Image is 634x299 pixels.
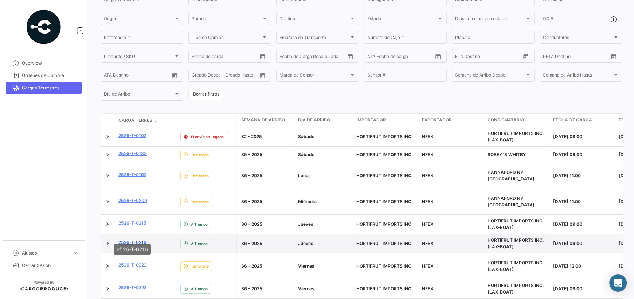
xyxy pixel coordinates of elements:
datatable-header-cell: Consignatario [485,114,550,127]
span: HORTIFRUT IMPORTS INC. (LAX-BOAT) [488,283,544,295]
div: Lunes [298,172,351,179]
span: [DATE] 09:00 [553,221,582,227]
input: ATA Hasta [131,74,162,79]
a: Expand/Collapse Row [104,151,111,158]
span: HANNAFORD NY DC [488,195,535,207]
a: Expand/Collapse Row [104,172,111,179]
datatable-header-cell: Estado de Envio [177,117,236,123]
span: HORTIFRUT IMPORTS INC. [356,263,412,269]
span: HORTIFRUT IMPORTS INC. [356,199,412,204]
span: Exportador [422,117,452,123]
span: HORTIFRUT IMPORTS INC. [356,221,412,227]
input: ATD Desde [367,55,390,60]
a: Órdenes de Compra [6,69,82,82]
datatable-header-cell: Exportador [419,114,485,127]
span: HORTIFRUT IMPORTS INC. (LAX-BOAT) [488,237,544,249]
button: Open calendar [520,51,531,62]
a: Expand/Collapse Row [104,240,111,247]
span: Origen [104,17,173,22]
span: [DATE] 09:00 [553,152,582,157]
div: 32 - 2025 [241,133,292,140]
span: HFEX [422,173,433,178]
div: Sábado [298,133,351,140]
a: 2526-T-0192 [118,171,146,178]
span: SOBEY`S WHITBY [488,152,526,157]
a: 2526-T-0183 [118,150,147,157]
span: Producto / SKU [104,55,173,60]
span: Temprano [191,173,209,179]
span: Días con el mismo estado [455,17,525,22]
a: 2526-T-0209 [118,197,147,204]
span: Importador [356,117,386,123]
a: Overview [6,57,82,69]
input: ATA Desde [104,74,126,79]
input: Creado Desde [192,74,220,79]
div: Viernes [298,263,351,269]
span: [DATE] 09:00 [553,286,582,291]
button: Open calendar [169,70,180,81]
span: Carga Terrestre # [118,117,156,124]
span: Conductores [543,36,613,41]
a: Expand/Collapse Row [104,263,111,270]
button: Open calendar [433,51,443,62]
datatable-header-cell: Semana de Arribo [237,114,295,127]
a: 2526-T-0102 [118,132,146,139]
div: Jueves [298,240,351,247]
span: expand_more [72,250,79,256]
div: 36 - 2025 [241,286,292,292]
div: 36 - 2025 [241,221,292,228]
span: Semana de Arribo [241,117,285,123]
span: HFEX [422,199,433,204]
div: Miércoles [298,198,351,205]
span: Cerrar Sesión [22,262,79,269]
span: Semana de Arribo Hasta [543,74,613,79]
a: 2526-T-0223 [118,284,147,291]
span: A Tiempo [191,221,208,227]
input: Hasta [561,55,592,60]
div: 36 - 2025 [241,240,292,247]
span: Marca de Sensor [279,74,349,79]
a: Cargas Terrestres [6,82,82,94]
span: Fecha de carga [553,117,592,123]
span: HFEX [422,263,433,269]
span: HORTIFRUT IMPORTS INC. (LAX-BOAT) [488,131,544,143]
span: Consignatario [488,117,524,123]
a: Expand/Collapse Row [104,198,111,205]
span: Temprano [191,199,209,205]
div: Viernes [298,286,351,292]
span: Parada [192,17,261,22]
button: Open calendar [257,51,268,62]
span: HFEX [422,286,433,291]
span: HORTIFRUT IMPORTS INC. (LAX-BOAT) [488,218,544,230]
div: 36 - 2025 [241,198,292,205]
span: Destino [279,17,349,22]
span: [DATE] 11:00 [553,199,581,204]
span: [DATE] 08:00 [553,134,582,139]
span: [DATE] 12:00 [553,263,581,269]
button: Open calendar [608,51,619,62]
button: Open calendar [257,70,268,81]
datatable-header-cell: Póliza [159,117,177,123]
span: Semana de Arribo Desde [455,74,525,79]
input: Hasta [473,55,504,60]
span: HORTIFRUT IMPORTS INC. [356,241,412,246]
span: Día de Arribo [104,93,173,98]
a: Expand/Collapse Row [104,133,111,140]
datatable-header-cell: Fecha de carga [550,114,616,127]
span: Empresa de Transporte [279,36,349,41]
span: Órdenes de Compra [22,72,79,79]
a: Expand/Collapse Row [104,221,111,228]
datatable-header-cell: Día de Arribo [295,114,353,127]
div: 36 - 2025 [241,172,292,179]
span: HORTIFRUT IMPORTS INC. [356,286,412,291]
span: Estado [367,17,437,22]
input: Desde [192,55,205,60]
span: Día de Arribo [298,117,330,123]
input: Desde [543,55,556,60]
div: Sábado [298,151,351,158]
span: HFEX [422,152,433,157]
span: A Tiempo [191,286,208,292]
div: 36 - 2025 [241,263,292,269]
input: Hasta [298,55,329,60]
span: HANNAFORD NY DC [488,170,535,182]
